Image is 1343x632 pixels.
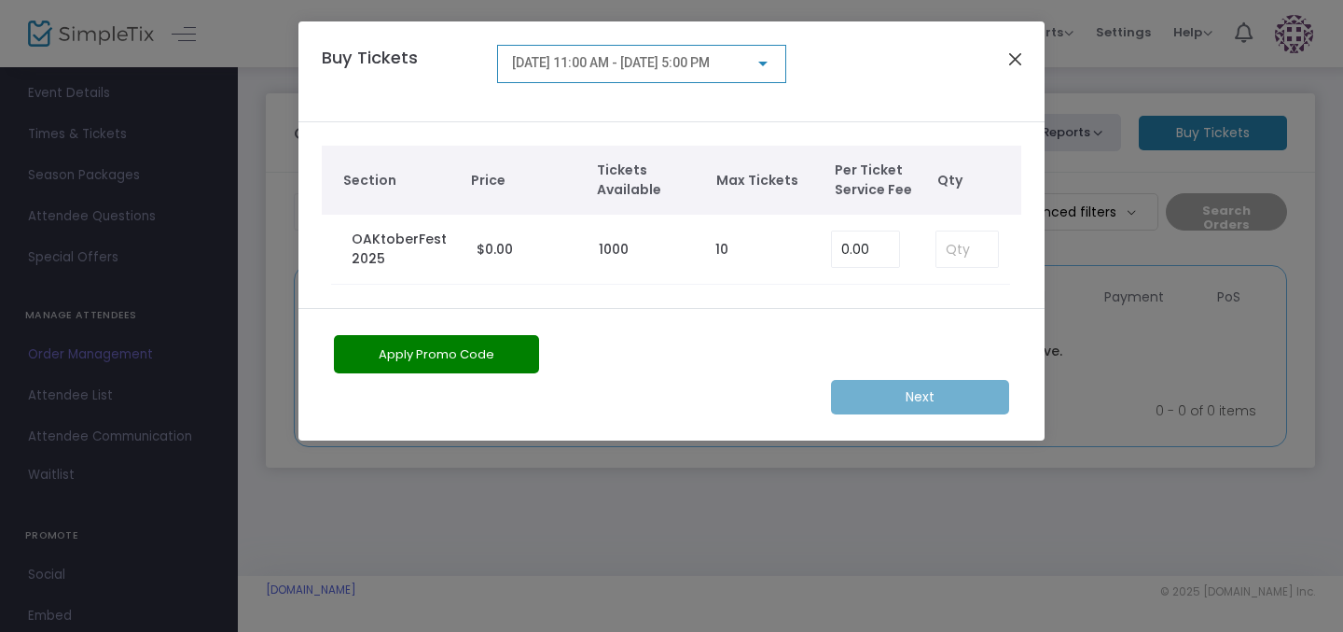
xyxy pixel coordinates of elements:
[1004,47,1028,71] button: Close
[715,240,728,260] label: 10
[936,232,998,267] input: Qty
[937,171,1012,190] span: Qty
[716,171,817,190] span: Max Tickets
[832,232,899,267] input: Enter Service Fee
[334,335,539,373] button: Apply Promo Code
[352,230,458,269] label: OAKtoberFest 2025
[477,240,513,259] span: $0.00
[343,171,453,190] span: Section
[512,55,710,70] span: [DATE] 11:00 AM - [DATE] 5:00 PM
[599,240,629,260] label: 1000
[471,171,578,190] span: Price
[312,45,488,98] h4: Buy Tickets
[597,161,698,200] span: Tickets Available
[835,161,928,200] span: Per Ticket Service Fee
